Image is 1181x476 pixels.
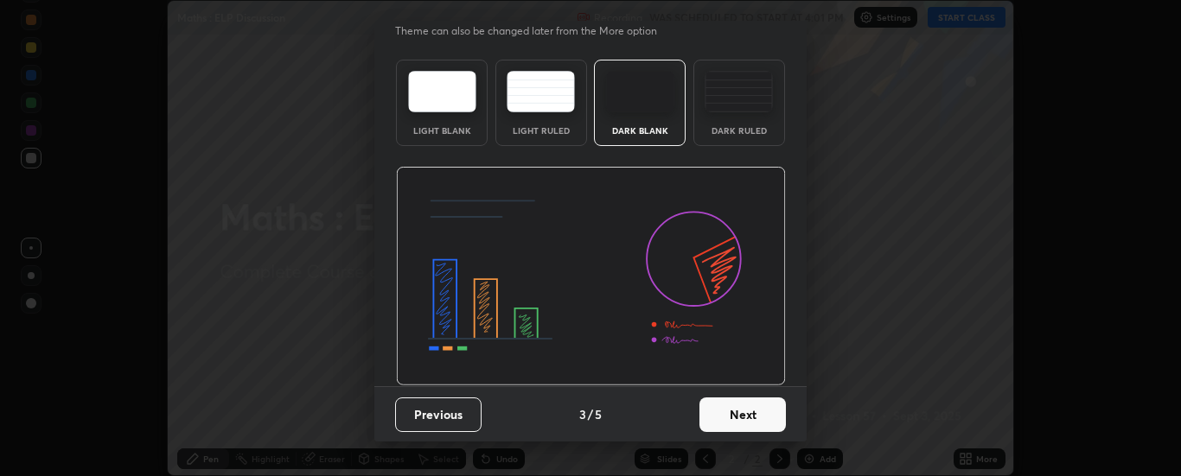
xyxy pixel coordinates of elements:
button: Next [699,397,786,432]
div: Light Blank [407,126,476,135]
h4: 5 [595,405,602,423]
img: lightTheme.e5ed3b09.svg [408,71,476,112]
div: Dark Ruled [705,126,774,135]
img: lightRuledTheme.5fabf969.svg [507,71,575,112]
div: Dark Blank [605,126,674,135]
div: Light Ruled [507,126,576,135]
h4: 3 [579,405,586,423]
p: Theme can also be changed later from the More option [395,23,675,39]
h4: / [588,405,593,423]
img: darkRuledTheme.de295e13.svg [705,71,773,112]
button: Previous [395,397,482,432]
img: darkThemeBanner.d06ce4a2.svg [396,167,786,386]
img: darkTheme.f0cc69e5.svg [606,71,674,112]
